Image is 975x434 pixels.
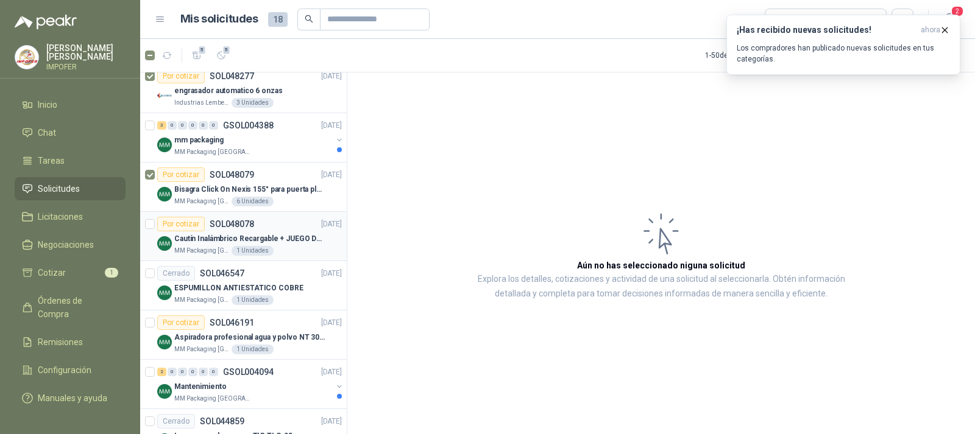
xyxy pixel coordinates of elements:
[705,46,776,65] div: 1 - 50 de 50
[174,233,326,245] p: Cautín Inalámbrico Recargable + JUEGO DE PUNTAS
[209,121,218,130] div: 0
[188,121,197,130] div: 0
[178,368,187,376] div: 0
[38,182,80,195] span: Solicitudes
[223,121,274,130] p: GSOL004388
[577,259,745,272] h3: Aún no has seleccionado niguna solicitud
[321,71,342,82] p: [DATE]
[232,345,274,354] div: 1 Unidades
[174,394,251,404] p: MM Packaging [GEOGRAPHIC_DATA]
[321,317,342,329] p: [DATE]
[199,368,208,376] div: 0
[174,98,229,108] p: Industrias Lember S.A
[15,205,126,228] a: Licitaciones
[737,43,950,65] p: Los compradores han publicado nuevas solicitudes en tus categorías.
[321,366,342,378] p: [DATE]
[157,121,166,130] div: 3
[321,416,342,427] p: [DATE]
[157,266,195,281] div: Cerrado
[211,46,231,65] button: 5
[199,121,208,130] div: 0
[232,246,274,256] div: 1 Unidades
[157,217,205,231] div: Por cotizar
[210,170,254,179] p: SOL048079
[15,359,126,382] a: Configuración
[157,368,166,376] div: 2
[178,121,187,130] div: 0
[321,120,342,131] p: [DATE]
[938,9,960,30] button: 2
[157,88,172,103] img: Company Logo
[321,219,342,230] p: [DATE]
[157,167,205,182] div: Por cotizar
[737,25,916,35] h3: ¡Has recibido nuevas solicitudes!
[140,212,347,261] a: Por cotizarSOL048078[DATE] Company LogoCautín Inalámbrico Recargable + JUEGO DE PUNTASMM Packagin...
[198,45,207,55] span: 5
[174,85,283,97] p: engrasador automatico 6 onzas
[140,64,347,113] a: Por cotizarSOL048277[DATE] Company Logoengrasador automatico 6 onzasIndustrias Lember S.A3 Unidades
[180,10,258,28] h1: Mis solicitudes
[200,417,244,425] p: SOL044859
[174,295,229,305] p: MM Packaging [GEOGRAPHIC_DATA]
[321,268,342,279] p: [DATE]
[174,135,224,146] p: mm packaging
[140,310,347,360] a: Por cotizarSOL046191[DATE] Company LogoAspiradora profesional agua y polvo NT 30/1 KarcherMM Pack...
[15,15,77,29] img: Logo peakr
[157,236,172,251] img: Company Logo
[174,282,303,294] p: ESPUMILLON ANTIESTATICO COBRE
[157,138,172,152] img: Company Logo
[38,363,91,377] span: Configuración
[157,315,205,330] div: Por cotizar
[15,261,126,284] a: Cotizar1
[174,381,226,393] p: Mantenimiento
[210,220,254,228] p: SOL048078
[187,46,207,65] button: 5
[157,118,344,157] a: 3 0 0 0 0 0 GSOL004388[DATE] Company Logomm packagingMM Packaging [GEOGRAPHIC_DATA]
[174,246,229,256] p: MM Packaging [GEOGRAPHIC_DATA]
[157,414,195,429] div: Cerrado
[209,368,218,376] div: 0
[469,272,853,301] p: Explora los detalles, cotizaciones y actividad de una solicitud al seleccionarla. Obtén informaci...
[15,121,126,144] a: Chat
[15,233,126,256] a: Negociaciones
[15,93,126,116] a: Inicio
[15,387,126,410] a: Manuales y ayuda
[46,44,126,61] p: [PERSON_NAME] [PERSON_NAME]
[15,149,126,172] a: Tareas
[38,210,83,223] span: Licitaciones
[38,335,83,349] span: Remisiones
[188,368,197,376] div: 0
[174,197,229,206] p: MM Packaging [GEOGRAPHIC_DATA]
[232,295,274,305] div: 1 Unidades
[174,147,251,157] p: MM Packaging [GEOGRAPHIC_DATA]
[210,72,254,80] p: SOL048277
[38,98,57,111] span: Inicio
[15,331,126,354] a: Remisiones
[157,384,172,399] img: Company Logo
[268,12,288,27] span: 18
[15,46,38,69] img: Company Logo
[38,391,107,405] span: Manuales y ayuda
[174,345,229,354] p: MM Packaging [GEOGRAPHIC_DATA]
[38,266,66,279] span: Cotizar
[223,368,274,376] p: GSOL004094
[210,318,254,327] p: SOL046191
[200,269,244,278] p: SOL046547
[232,197,274,206] div: 6 Unidades
[921,25,940,35] span: ahora
[38,154,65,167] span: Tareas
[140,261,347,310] a: CerradoSOL046547[DATE] Company LogoESPUMILLON ANTIESTATICO COBREMM Packaging [GEOGRAPHIC_DATA]1 U...
[157,187,172,201] img: Company Logo
[157,69,205,83] div: Por cotizar
[168,368,177,376] div: 0
[157,365,344,404] a: 2 0 0 0 0 0 GSOL004094[DATE] Company LogoMantenimientoMM Packaging [GEOGRAPHIC_DATA]
[174,184,326,195] p: Bisagra Click On Nexis 155° para puerta plegable Grass con base de montaje
[726,15,960,75] button: ¡Has recibido nuevas solicitudes!ahora Los compradores han publicado nuevas solicitudes en tus ca...
[773,13,798,26] div: Todas
[157,285,172,300] img: Company Logo
[105,268,118,278] span: 1
[168,121,177,130] div: 0
[38,238,94,251] span: Negociaciones
[951,5,964,17] span: 2
[46,63,126,71] p: IMPOFER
